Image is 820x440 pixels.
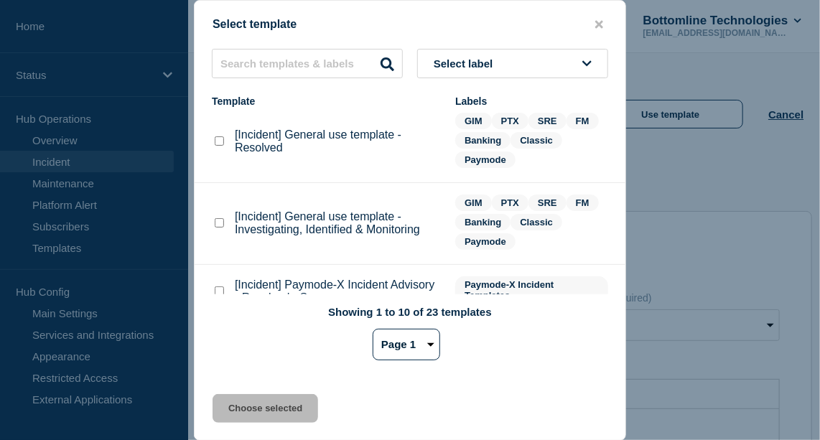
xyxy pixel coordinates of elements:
span: Select label [434,57,499,70]
span: FM [567,195,599,211]
span: GIM [455,195,492,211]
span: SRE [528,113,567,129]
span: PTX [492,113,528,129]
span: Paymode-X Incident Templates [455,276,608,304]
span: SRE [528,195,567,211]
span: FM [567,113,599,129]
div: Labels [455,95,608,107]
div: Template [212,95,441,107]
span: Classic [511,214,562,230]
input: [Incident] General use template - Resolved checkbox [215,136,224,146]
input: [Incident] Paymode-X Incident Advisory - Resolved - Summary checkbox [215,286,224,296]
p: Showing 1 to 10 of 23 templates [328,306,492,318]
button: Choose selected [213,394,318,423]
button: close button [591,18,607,32]
p: [Incident] Paymode-X Incident Advisory - Resolved - Summary [235,278,441,304]
input: Search templates & labels [212,49,403,78]
span: Paymode [455,151,516,168]
span: PTX [492,195,528,211]
button: Select label [417,49,608,78]
div: Select template [195,18,625,32]
span: Banking [455,132,511,149]
input: [Incident] General use template - Investigating, Identified & Monitoring checkbox [215,218,224,228]
span: GIM [455,113,492,129]
span: Paymode [455,233,516,250]
span: Classic [511,132,562,149]
p: [Incident] General use template - Resolved [235,128,441,154]
p: [Incident] General use template - Investigating, Identified & Monitoring [235,210,441,236]
span: Banking [455,214,511,230]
